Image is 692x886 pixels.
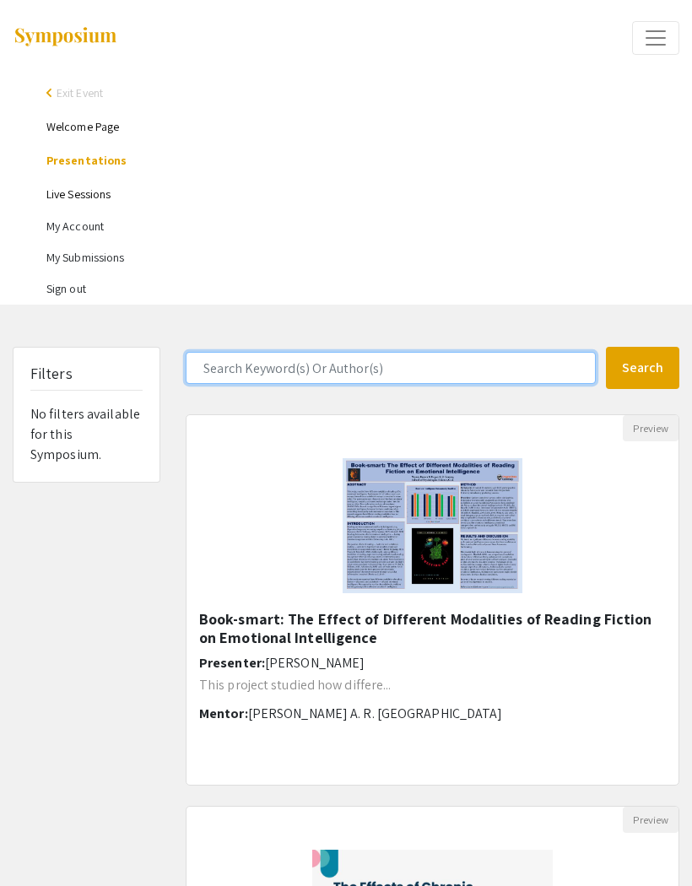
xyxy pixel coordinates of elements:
[57,85,103,100] span: Exit Event
[46,273,679,305] li: Sign out
[46,186,111,202] a: Live Sessions
[46,153,127,168] a: Presentations
[199,678,666,692] p: This project studied how differe...
[326,441,539,610] img: <p class="ql-align-center"><span style="color: rgb(7, 29, 73);">Book-smart: The Effect of Differe...
[46,119,119,134] a: Welcome Page
[30,365,73,383] h5: Filters
[14,348,159,482] div: No filters available for this Symposium.
[623,807,678,833] button: Preview
[13,26,118,49] img: Symposium by ForagerOne
[623,415,678,441] button: Preview
[606,347,680,389] button: Search
[248,705,503,722] span: [PERSON_NAME] A. R. [GEOGRAPHIC_DATA]
[46,88,57,98] div: arrow_back_ios
[199,610,666,646] h5: Book-smart: The Effect of Different Modalities of Reading Fiction on Emotional Intelligence
[199,705,248,722] span: Mentor:
[186,352,596,384] input: Search Keyword(s) Or Author(s)
[186,414,679,786] div: Open Presentation <p class="ql-align-center"><span style="color: rgb(7, 29, 73);">Book-smart: The...
[46,211,679,242] li: My Account
[265,654,365,672] span: [PERSON_NAME]
[46,242,679,273] li: My Submissions
[13,810,72,873] iframe: Chat
[632,21,679,55] button: Expand or Collapse Menu
[199,655,666,671] h6: Presenter:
